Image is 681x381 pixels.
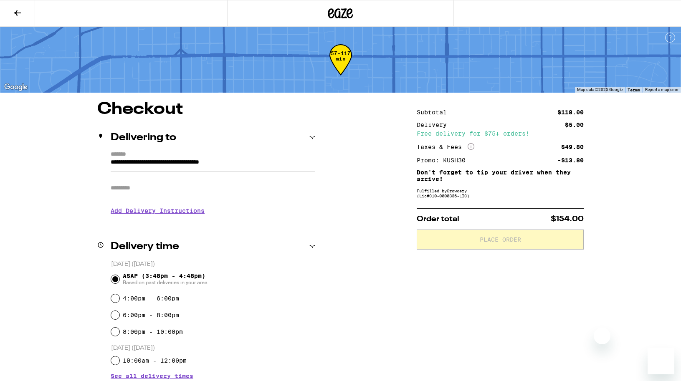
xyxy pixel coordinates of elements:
div: Fulfilled by Growcery (Lic# C10-0000336-LIC ) [417,188,584,198]
iframe: Close message [594,328,610,344]
span: Order total [417,215,459,223]
h2: Delivery time [111,242,179,252]
p: [DATE] ([DATE]) [111,260,315,268]
h3: Add Delivery Instructions [111,201,315,220]
span: $154.00 [551,215,584,223]
label: 8:00pm - 10:00pm [123,328,183,335]
div: Subtotal [417,109,453,115]
span: Based on past deliveries in your area [123,279,208,286]
div: -$13.80 [557,157,584,163]
span: Map data ©2025 Google [577,87,623,92]
label: 4:00pm - 6:00pm [123,295,179,302]
button: Place Order [417,230,584,250]
a: Open this area in Google Maps (opens a new window) [2,82,30,93]
div: Free delivery for $75+ orders! [417,131,584,136]
span: ASAP (3:48pm - 4:48pm) [123,273,208,286]
div: $118.00 [557,109,584,115]
div: 57-117 min [329,50,352,82]
label: 10:00am - 12:00pm [123,357,187,364]
p: Don't forget to tip your driver when they arrive! [417,169,584,182]
div: Taxes & Fees [417,143,474,151]
span: Place Order [480,237,521,242]
label: 6:00pm - 8:00pm [123,312,179,318]
p: [DATE] ([DATE]) [111,344,315,352]
button: See all delivery times [111,373,193,379]
div: Promo: KUSH30 [417,157,471,163]
a: Terms [628,87,640,92]
div: Delivery [417,122,453,128]
div: $49.80 [561,144,584,150]
div: $5.00 [565,122,584,128]
h1: Checkout [97,101,315,118]
p: We'll contact you at [PHONE_NUMBER] when we arrive [111,220,315,227]
iframe: Button to launch messaging window [648,348,674,374]
img: Google [2,82,30,93]
h2: Delivering to [111,133,176,143]
a: Report a map error [645,87,678,92]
